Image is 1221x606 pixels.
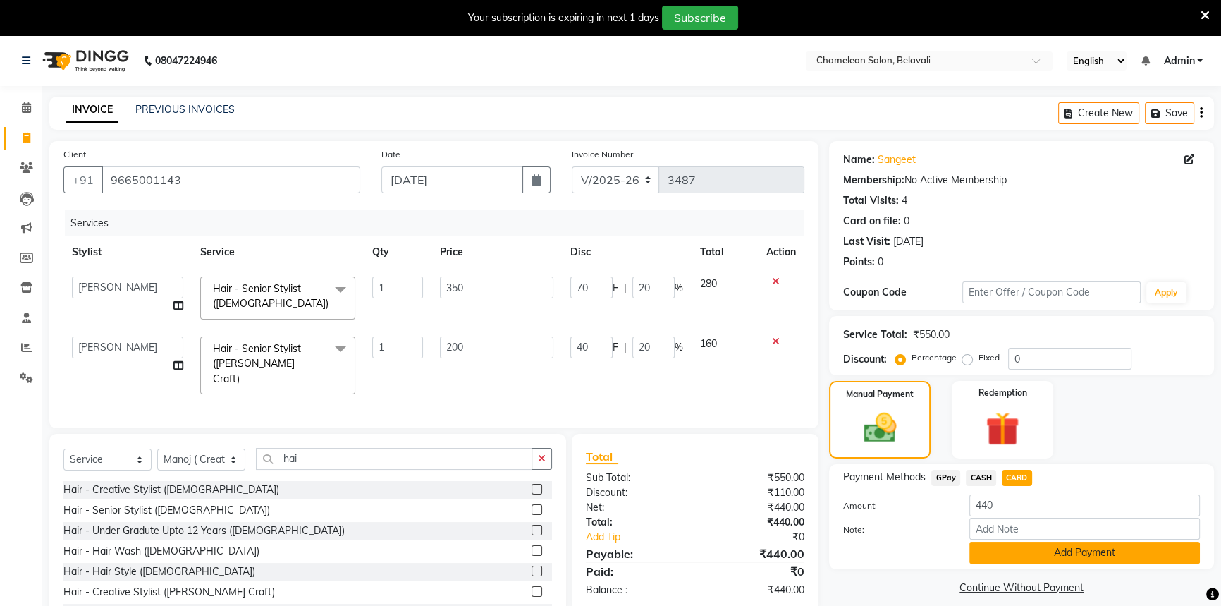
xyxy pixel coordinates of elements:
div: Total: [575,515,695,530]
th: Price [431,236,562,268]
span: Admin [1163,54,1194,68]
label: Percentage [912,351,957,364]
div: Service Total: [843,327,907,342]
th: Qty [364,236,431,268]
label: Date [381,148,400,161]
a: PREVIOUS INVOICES [135,103,235,116]
span: Total [586,449,618,464]
div: Hair - Hair Style ([DEMOGRAPHIC_DATA]) [63,564,255,579]
th: Total [692,236,758,268]
th: Action [758,236,804,268]
button: Subscribe [662,6,738,30]
div: Paid: [575,563,695,580]
div: ₹0 [695,563,815,580]
button: +91 [63,166,103,193]
span: % [675,281,683,296]
div: ₹440.00 [695,500,815,515]
div: ₹440.00 [695,583,815,598]
div: 0 [878,255,883,269]
div: Hair - Hair Wash ([DEMOGRAPHIC_DATA]) [63,544,259,559]
div: Points: [843,255,875,269]
div: Total Visits: [843,193,899,208]
button: Create New [1058,102,1139,124]
th: Disc [562,236,692,268]
input: Search or Scan [256,448,532,470]
span: | [624,281,627,296]
a: Add Tip [575,530,716,545]
div: ₹440.00 [695,515,815,530]
span: Payment Methods [843,470,926,485]
label: Note: [833,523,959,536]
label: Manual Payment [846,388,914,401]
a: Continue Without Payment [832,581,1211,595]
div: Net: [575,500,695,515]
img: _cash.svg [854,409,907,447]
img: _gift.svg [975,408,1030,450]
div: Payable: [575,545,695,562]
span: % [675,340,683,355]
button: Apply [1146,282,1186,303]
div: 0 [904,214,909,229]
div: ₹440.00 [695,545,815,562]
div: Hair - Creative Stylist ([PERSON_NAME] Craft) [63,585,275,600]
div: No Active Membership [843,173,1200,188]
div: Hair - Under Gradute Upto 12 Years ([DEMOGRAPHIC_DATA]) [63,523,345,538]
div: Name: [843,152,875,167]
b: 08047224946 [155,41,217,80]
div: Coupon Code [843,285,962,300]
span: Hair - Senior Stylist ([PERSON_NAME] Craft) [213,342,301,385]
th: Service [192,236,364,268]
label: Fixed [978,351,1000,364]
div: Discount: [843,352,887,367]
input: Amount [969,495,1200,516]
span: CARD [1002,470,1032,486]
span: 280 [700,277,717,290]
div: ₹550.00 [913,327,950,342]
div: Your subscription is expiring in next 1 days [468,11,659,25]
div: Hair - Senior Stylist ([DEMOGRAPHIC_DATA]) [63,503,270,518]
div: Services [65,210,815,236]
span: F [613,281,618,296]
label: Invoice Number [572,148,633,161]
span: | [624,340,627,355]
span: F [613,340,618,355]
a: Sangeet [878,152,916,167]
div: ₹0 [715,530,815,545]
div: Membership: [843,173,904,188]
span: 160 [700,337,717,350]
label: Client [63,148,86,161]
button: Save [1145,102,1194,124]
button: Add Payment [969,542,1200,564]
img: logo [36,41,133,80]
a: x [240,372,246,385]
span: GPay [931,470,960,486]
a: INVOICE [66,97,118,123]
div: Balance : [575,583,695,598]
div: Card on file: [843,214,901,229]
label: Redemption [978,387,1027,399]
input: Add Note [969,518,1200,540]
div: Last Visit: [843,234,890,249]
div: 4 [902,193,907,208]
input: Enter Offer / Coupon Code [962,281,1141,303]
label: Amount: [833,499,959,512]
input: Search by Name/Mobile/Email/Code [102,166,360,193]
div: Hair - Creative Stylist ([DEMOGRAPHIC_DATA]) [63,483,279,497]
div: Sub Total: [575,471,695,485]
a: x [329,297,335,310]
div: [DATE] [893,234,924,249]
div: Discount: [575,485,695,500]
div: ₹110.00 [695,485,815,500]
span: Hair - Senior Stylist ([DEMOGRAPHIC_DATA]) [213,282,329,310]
div: ₹550.00 [695,471,815,485]
span: CASH [966,470,996,486]
th: Stylist [63,236,192,268]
